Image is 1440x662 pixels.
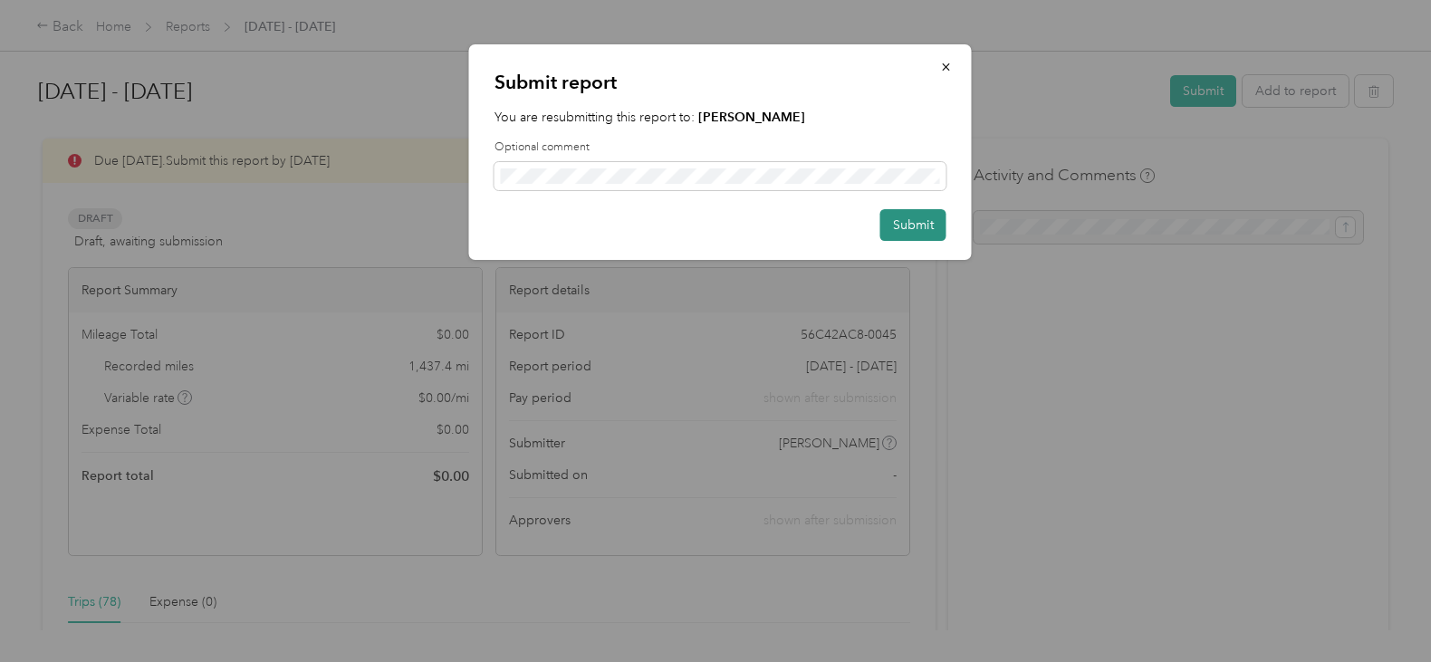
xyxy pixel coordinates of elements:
label: Optional comment [494,139,946,156]
button: Submit [880,209,946,241]
iframe: Everlance-gr Chat Button Frame [1339,561,1440,662]
p: Submit report [494,70,946,95]
strong: [PERSON_NAME] [698,110,805,125]
p: You are resubmitting this report to: [494,108,946,127]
